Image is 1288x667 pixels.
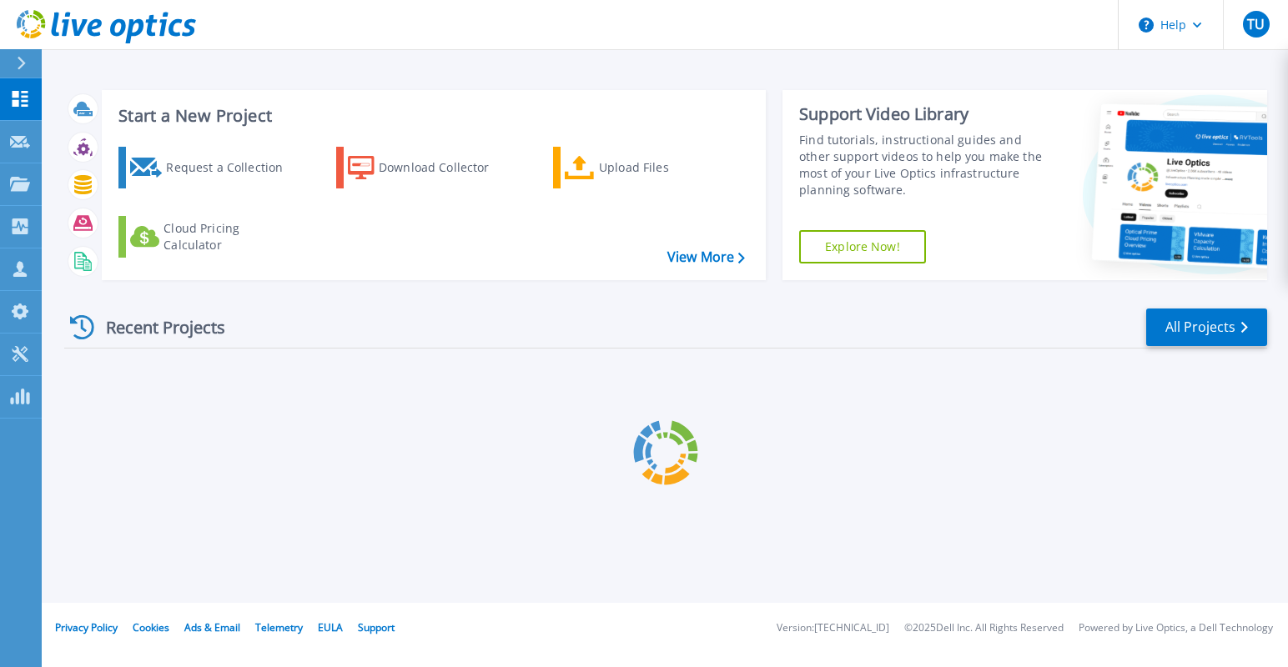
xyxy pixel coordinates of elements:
li: Version: [TECHNICAL_ID] [777,623,889,634]
div: Recent Projects [64,307,248,348]
a: Request a Collection [118,147,304,188]
li: © 2025 Dell Inc. All Rights Reserved [904,623,1064,634]
a: All Projects [1146,308,1267,346]
div: Request a Collection [166,151,299,184]
div: Download Collector [379,151,512,184]
div: Cloud Pricing Calculator [164,220,297,253]
a: Ads & Email [184,620,240,634]
a: Support [358,620,395,634]
span: TU [1247,18,1265,31]
li: Powered by Live Optics, a Dell Technology [1079,623,1273,634]
a: Cookies [133,620,169,634]
a: Privacy Policy [55,620,118,634]
div: Find tutorials, instructional guides and other support videos to help you make the most of your L... [799,132,1043,198]
a: View More [667,249,745,265]
a: Explore Now! [799,230,926,263]
a: EULA [318,620,343,634]
a: Telemetry [255,620,303,634]
h3: Start a New Project [118,107,744,125]
div: Upload Files [599,151,732,184]
a: Download Collector [336,147,522,188]
a: Upload Files [553,147,739,188]
div: Support Video Library [799,103,1043,125]
a: Cloud Pricing Calculator [118,216,304,258]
